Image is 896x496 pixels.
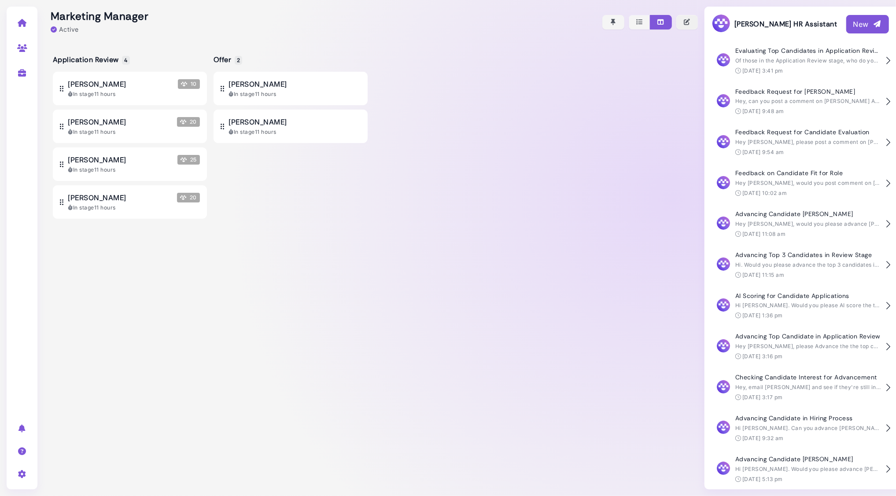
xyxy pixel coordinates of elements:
button: Feedback Request for [PERSON_NAME] Hey, can you post a comment on [PERSON_NAME] Applicant sharing... [712,81,889,122]
h2: Marketing Manager [51,10,148,23]
div: New [853,19,882,29]
button: [PERSON_NAME] Megan Score 20 In stage11 hours [53,185,207,219]
span: [PERSON_NAME] [229,79,287,89]
img: Megan Score [181,81,187,87]
span: [PERSON_NAME] [68,117,126,127]
span: 2 [235,56,242,65]
div: In stage 11 hours [68,90,200,98]
h4: AI Scoring for Candidate Applications [735,292,881,300]
time: [DATE] 3:17 pm [742,394,783,400]
button: Advancing Candidate [PERSON_NAME] Hey [PERSON_NAME], would you please advance [PERSON_NAME]? [DAT... [712,204,889,245]
h5: Offer [214,55,241,64]
h4: Advancing Top Candidate in Application Review [735,333,881,340]
time: [DATE] 3:41 pm [742,67,783,74]
img: Megan Score [181,157,187,163]
button: Checking Candidate Interest for Advancement Hey, email [PERSON_NAME] and see if they're still int... [712,367,889,408]
div: Active [51,25,79,34]
span: 20 [177,193,200,202]
time: [DATE] 9:48 am [742,108,784,114]
h4: Advancing Candidate [PERSON_NAME] [735,210,881,218]
span: [PERSON_NAME] [68,79,126,89]
div: In stage 11 hours [68,166,200,174]
button: Advancing Top 3 Candidates in Review Stage Hi. Would you please advance the top 3 candidates in t... [712,245,889,286]
time: [DATE] 10:02 am [742,190,787,196]
div: In stage 11 hours [229,90,361,98]
time: [DATE] 9:32 am [742,435,784,441]
div: In stage 11 hours [68,128,200,136]
h4: Checking Candidate Interest for Advancement [735,374,881,381]
h4: Feedback Request for Candidate Evaluation [735,129,881,136]
button: AI Scoring for Candidate Applications Hi [PERSON_NAME]. Would you please AI score the two candida... [712,286,889,327]
time: [DATE] 11:15 am [742,272,784,278]
span: [PERSON_NAME] [68,192,126,203]
span: 10 [178,79,200,89]
span: [PERSON_NAME] [68,154,126,165]
button: [PERSON_NAME] Megan Score 25 In stage11 hours [53,147,207,181]
h4: Evaluating Top Candidates in Application Review [735,47,881,55]
h4: Advancing Top 3 Candidates in Review Stage [735,251,881,259]
button: [PERSON_NAME] Megan Score 10 In stage11 hours [53,72,207,105]
button: Feedback on Candidate Fit for Role Hey [PERSON_NAME], would you post comment on [PERSON_NAME] sha... [712,163,889,204]
time: [DATE] 11:08 am [742,231,785,237]
time: [DATE] 9:54 am [742,149,784,155]
h4: Feedback on Candidate Fit for Role [735,169,881,177]
time: [DATE] 5:13 pm [742,476,783,482]
button: Evaluating Top Candidates in Application Review Of those in the Application Review stage, who do ... [712,40,889,81]
span: [PERSON_NAME] [229,117,287,127]
button: [PERSON_NAME] Megan Score 20 In stage11 hours [53,110,207,143]
time: [DATE] 1:36 pm [742,312,783,319]
button: [PERSON_NAME] In stage11 hours [214,72,368,105]
h4: Advancing Candidate [PERSON_NAME] [735,456,881,463]
button: Advancing Candidate [PERSON_NAME] Hi [PERSON_NAME]. Would you please advance [PERSON_NAME]? [DATE... [712,449,889,490]
div: In stage 11 hours [229,128,361,136]
h4: Advancing Candidate in Hiring Process [735,415,881,422]
button: Advancing Candidate in Hiring Process Hi [PERSON_NAME]. Can you advance [PERSON_NAME]? [DATE] 9:3... [712,408,889,449]
span: 20 [177,117,200,127]
span: Hi [PERSON_NAME]. Can you advance [PERSON_NAME]? [735,425,888,431]
time: [DATE] 3:16 pm [742,353,783,360]
button: [PERSON_NAME] In stage11 hours [214,110,368,143]
button: Feedback Request for Candidate Evaluation Hey [PERSON_NAME], please post a comment on [PERSON_NAM... [712,122,889,163]
h5: Application Review [53,55,129,64]
span: 4 [122,56,129,65]
button: New [846,15,889,33]
h4: Feedback Request for [PERSON_NAME] [735,88,881,96]
div: In stage 11 hours [68,204,200,212]
img: Megan Score [180,195,186,201]
h3: [PERSON_NAME] HR Assistant [712,14,837,34]
button: Advancing Top Candidate in Application Review Hey [PERSON_NAME], please Advance the the top candi... [712,326,889,367]
img: Megan Score [180,119,186,125]
span: 25 [177,155,200,165]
